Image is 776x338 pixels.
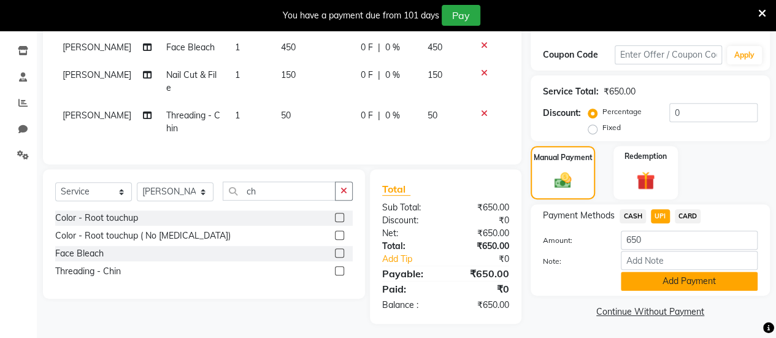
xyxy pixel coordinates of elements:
span: | [378,69,380,82]
span: [PERSON_NAME] [63,110,131,121]
span: 0 F [361,41,373,54]
div: ₹0 [445,282,518,296]
img: _gift.svg [631,169,661,192]
span: CASH [620,209,646,223]
span: 1 [235,110,240,121]
span: Threading - Chin [166,110,220,134]
span: 50 [427,110,437,121]
span: 150 [427,69,442,80]
div: Paid: [373,282,446,296]
div: Service Total: [543,85,599,98]
div: Face Bleach [55,247,104,260]
span: Payment Methods [543,209,615,222]
input: Enter Offer / Coupon Code [615,45,722,64]
span: 0 F [361,69,373,82]
span: Face Bleach [166,42,215,53]
input: Search or Scan [223,182,336,201]
div: ₹650.00 [445,201,518,214]
div: ₹650.00 [445,240,518,253]
span: 1 [235,69,240,80]
div: Sub Total: [373,201,446,214]
label: Percentage [602,106,642,117]
span: | [378,109,380,122]
span: 0 % [385,69,400,82]
div: Balance : [373,299,446,312]
a: Continue Without Payment [533,305,767,318]
button: Apply [727,46,762,64]
div: Total: [373,240,446,253]
span: [PERSON_NAME] [63,69,131,80]
div: Color - Root touchup ( No [MEDICAL_DATA]) [55,229,231,242]
label: Amount: [534,235,612,246]
label: Redemption [624,151,667,162]
div: ₹650.00 [445,266,518,281]
span: 0 % [385,109,400,122]
div: ₹0 [445,214,518,227]
div: ₹650.00 [604,85,636,98]
button: Add Payment [621,272,758,291]
div: Color - Root touchup [55,212,138,225]
div: ₹0 [458,253,518,266]
div: ₹650.00 [445,227,518,240]
div: Threading - Chin [55,265,121,278]
label: Note: [534,256,612,267]
span: Nail Cut & File [166,69,217,93]
label: Fixed [602,122,621,133]
span: [PERSON_NAME] [63,42,131,53]
button: Pay [442,5,480,26]
input: Add Note [621,251,758,270]
span: 450 [281,42,296,53]
label: Manual Payment [534,152,593,163]
span: 50 [281,110,291,121]
span: 150 [281,69,296,80]
span: CARD [675,209,701,223]
img: _cash.svg [549,171,577,190]
div: Payable: [373,266,446,281]
span: 0 F [361,109,373,122]
span: UPI [651,209,670,223]
div: Discount: [543,107,581,120]
span: 0 % [385,41,400,54]
div: ₹650.00 [445,299,518,312]
div: Discount: [373,214,446,227]
span: | [378,41,380,54]
div: Coupon Code [543,48,615,61]
div: You have a payment due from 101 days [283,9,439,22]
div: Net: [373,227,446,240]
span: Total [382,183,410,196]
span: 1 [235,42,240,53]
input: Amount [621,231,758,250]
a: Add Tip [373,253,458,266]
span: 450 [427,42,442,53]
